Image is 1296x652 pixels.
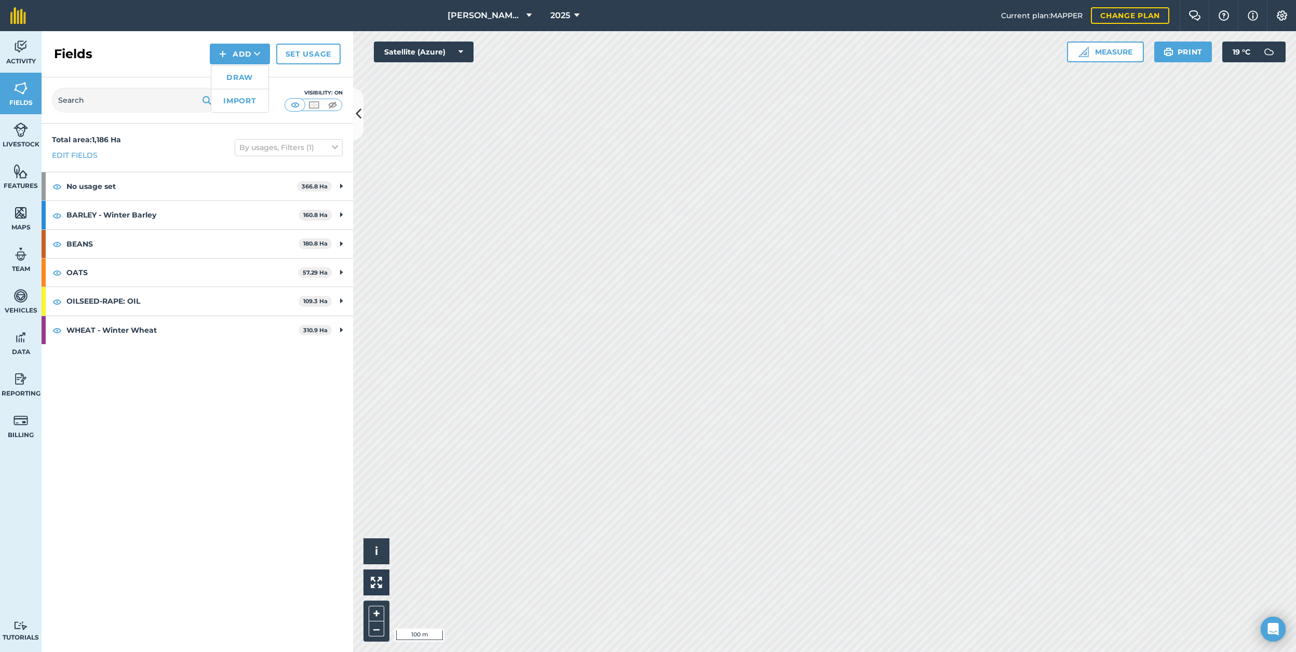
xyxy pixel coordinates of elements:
span: 2025 [550,9,570,22]
img: A question mark icon [1218,10,1230,21]
strong: BARLEY - Winter Barley [66,201,299,229]
img: Four arrows, one pointing top left, one top right, one bottom right and the last bottom left [371,577,382,588]
a: Edit fields [52,150,98,161]
button: Satellite (Azure) [374,42,474,62]
img: svg+xml;base64,PHN2ZyB4bWxucz0iaHR0cDovL3d3dy53My5vcmcvMjAwMC9zdmciIHdpZHRoPSIxOCIgaGVpZ2h0PSIyNC... [52,266,62,279]
strong: BEANS [66,230,299,258]
button: Measure [1067,42,1144,62]
a: Change plan [1091,7,1169,24]
img: Two speech bubbles overlapping with the left bubble in the forefront [1189,10,1201,21]
img: svg+xml;base64,PD94bWwgdmVyc2lvbj0iMS4wIiBlbmNvZGluZz0idXRmLTgiPz4KPCEtLSBHZW5lcmF0b3I6IEFkb2JlIE... [14,371,28,387]
img: Ruler icon [1078,47,1089,57]
img: svg+xml;base64,PHN2ZyB4bWxucz0iaHR0cDovL3d3dy53My5vcmcvMjAwMC9zdmciIHdpZHRoPSI1NiIgaGVpZ2h0PSI2MC... [14,80,28,96]
img: svg+xml;base64,PHN2ZyB4bWxucz0iaHR0cDovL3d3dy53My5vcmcvMjAwMC9zdmciIHdpZHRoPSIxOCIgaGVpZ2h0PSIyNC... [52,209,62,222]
img: svg+xml;base64,PHN2ZyB4bWxucz0iaHR0cDovL3d3dy53My5vcmcvMjAwMC9zdmciIHdpZHRoPSIxOCIgaGVpZ2h0PSIyNC... [52,238,62,250]
strong: No usage set [66,172,297,200]
img: svg+xml;base64,PHN2ZyB4bWxucz0iaHR0cDovL3d3dy53My5vcmcvMjAwMC9zdmciIHdpZHRoPSIxNyIgaGVpZ2h0PSIxNy... [1248,9,1258,22]
div: Open Intercom Messenger [1261,617,1286,642]
img: svg+xml;base64,PHN2ZyB4bWxucz0iaHR0cDovL3d3dy53My5vcmcvMjAwMC9zdmciIHdpZHRoPSI1NiIgaGVpZ2h0PSI2MC... [14,164,28,179]
img: svg+xml;base64,PHN2ZyB4bWxucz0iaHR0cDovL3d3dy53My5vcmcvMjAwMC9zdmciIHdpZHRoPSIxOCIgaGVpZ2h0PSIyNC... [52,180,62,193]
a: Set usage [276,44,341,64]
div: BEANS180.8 Ha [42,230,353,258]
img: svg+xml;base64,PD94bWwgdmVyc2lvbj0iMS4wIiBlbmNvZGluZz0idXRmLTgiPz4KPCEtLSBHZW5lcmF0b3I6IEFkb2JlIE... [14,621,28,631]
strong: OILSEED-RAPE: OIL [66,287,299,315]
img: svg+xml;base64,PD94bWwgdmVyc2lvbj0iMS4wIiBlbmNvZGluZz0idXRmLTgiPz4KPCEtLSBHZW5lcmF0b3I6IEFkb2JlIE... [14,288,28,304]
div: No usage set366.8 Ha [42,172,353,200]
div: OATS57.29 Ha [42,259,353,287]
button: i [363,538,389,564]
button: By usages, Filters (1) [235,139,343,156]
button: – [369,621,384,636]
img: svg+xml;base64,PD94bWwgdmVyc2lvbj0iMS4wIiBlbmNvZGluZz0idXRmLTgiPz4KPCEtLSBHZW5lcmF0b3I6IEFkb2JlIE... [14,330,28,345]
span: Current plan : MAPPER [1001,10,1083,21]
strong: 310.9 Ha [303,327,328,334]
img: A cog icon [1276,10,1288,21]
h2: Fields [54,46,92,62]
img: svg+xml;base64,PHN2ZyB4bWxucz0iaHR0cDovL3d3dy53My5vcmcvMjAwMC9zdmciIHdpZHRoPSI1MCIgaGVpZ2h0PSI0MC... [307,100,320,110]
button: Add DrawImport [210,44,270,64]
div: OILSEED-RAPE: OIL109.3 Ha [42,287,353,315]
button: + [369,606,384,621]
input: Search [52,88,218,113]
img: svg+xml;base64,PD94bWwgdmVyc2lvbj0iMS4wIiBlbmNvZGluZz0idXRmLTgiPz4KPCEtLSBHZW5lcmF0b3I6IEFkb2JlIE... [14,247,28,262]
img: svg+xml;base64,PHN2ZyB4bWxucz0iaHR0cDovL3d3dy53My5vcmcvMjAwMC9zdmciIHdpZHRoPSIxOCIgaGVpZ2h0PSIyNC... [52,295,62,308]
img: svg+xml;base64,PD94bWwgdmVyc2lvbj0iMS4wIiBlbmNvZGluZz0idXRmLTgiPz4KPCEtLSBHZW5lcmF0b3I6IEFkb2JlIE... [14,122,28,138]
button: Print [1154,42,1212,62]
strong: OATS [66,259,298,287]
img: svg+xml;base64,PHN2ZyB4bWxucz0iaHR0cDovL3d3dy53My5vcmcvMjAwMC9zdmciIHdpZHRoPSIxOSIgaGVpZ2h0PSIyNC... [202,94,212,106]
img: svg+xml;base64,PD94bWwgdmVyc2lvbj0iMS4wIiBlbmNvZGluZz0idXRmLTgiPz4KPCEtLSBHZW5lcmF0b3I6IEFkb2JlIE... [14,39,28,55]
strong: 109.3 Ha [303,297,328,305]
img: svg+xml;base64,PHN2ZyB4bWxucz0iaHR0cDovL3d3dy53My5vcmcvMjAwMC9zdmciIHdpZHRoPSIxNCIgaGVpZ2h0PSIyNC... [219,48,226,60]
img: svg+xml;base64,PHN2ZyB4bWxucz0iaHR0cDovL3d3dy53My5vcmcvMjAwMC9zdmciIHdpZHRoPSIxOCIgaGVpZ2h0PSIyNC... [52,324,62,336]
img: svg+xml;base64,PHN2ZyB4bWxucz0iaHR0cDovL3d3dy53My5vcmcvMjAwMC9zdmciIHdpZHRoPSI1NiIgaGVpZ2h0PSI2MC... [14,205,28,221]
strong: 366.8 Ha [302,183,328,190]
img: svg+xml;base64,PHN2ZyB4bWxucz0iaHR0cDovL3d3dy53My5vcmcvMjAwMC9zdmciIHdpZHRoPSI1MCIgaGVpZ2h0PSI0MC... [289,100,302,110]
strong: WHEAT - Winter Wheat [66,316,299,344]
strong: 160.8 Ha [303,211,328,219]
strong: 180.8 Ha [303,240,328,247]
strong: 57.29 Ha [303,269,328,276]
img: svg+xml;base64,PD94bWwgdmVyc2lvbj0iMS4wIiBlbmNvZGluZz0idXRmLTgiPz4KPCEtLSBHZW5lcmF0b3I6IEFkb2JlIE... [14,413,28,428]
span: [PERSON_NAME] C [448,9,522,22]
a: Import [211,89,268,112]
div: WHEAT - Winter Wheat310.9 Ha [42,316,353,344]
div: BARLEY - Winter Barley160.8 Ha [42,201,353,229]
a: Draw [211,66,268,89]
img: fieldmargin Logo [10,7,26,24]
span: 19 ° C [1233,42,1250,62]
img: svg+xml;base64,PHN2ZyB4bWxucz0iaHR0cDovL3d3dy53My5vcmcvMjAwMC9zdmciIHdpZHRoPSIxOSIgaGVpZ2h0PSIyNC... [1164,46,1173,58]
strong: Total area : 1,186 Ha [52,135,121,144]
div: Visibility: On [285,89,343,97]
img: svg+xml;base64,PD94bWwgdmVyc2lvbj0iMS4wIiBlbmNvZGluZz0idXRmLTgiPz4KPCEtLSBHZW5lcmF0b3I6IEFkb2JlIE... [1259,42,1279,62]
button: 19 °C [1222,42,1286,62]
span: i [375,545,378,558]
img: svg+xml;base64,PHN2ZyB4bWxucz0iaHR0cDovL3d3dy53My5vcmcvMjAwMC9zdmciIHdpZHRoPSI1MCIgaGVpZ2h0PSI0MC... [326,100,339,110]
